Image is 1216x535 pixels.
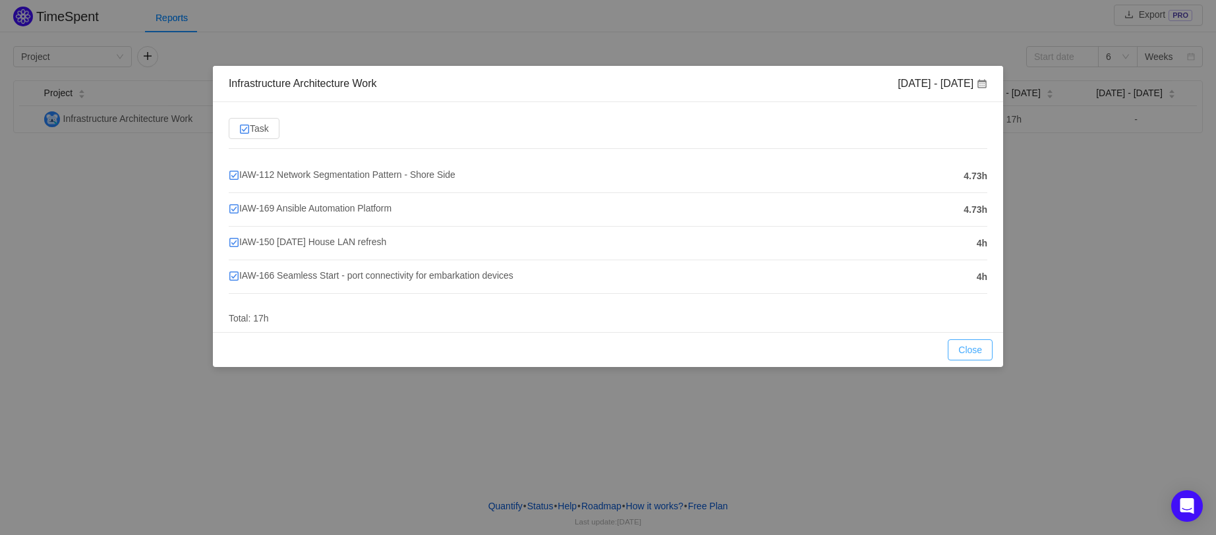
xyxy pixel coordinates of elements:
span: 4.73h [964,169,987,183]
button: Close [948,339,993,360]
div: Infrastructure Architecture Work [229,76,377,91]
span: 4h [977,270,987,284]
div: Open Intercom Messenger [1171,490,1203,522]
img: 10318 [239,124,250,134]
img: 10318 [229,271,239,281]
span: 4h [977,237,987,250]
img: 10318 [229,204,239,214]
img: 10318 [229,237,239,248]
span: IAW-166 Seamless Start - port connectivity for embarkation devices [229,270,513,281]
span: IAW-150 [DATE] House LAN refresh [229,237,386,247]
img: 10318 [229,170,239,181]
span: 4.73h [964,203,987,217]
div: [DATE] - [DATE] [898,76,987,91]
span: IAW-112 Network Segmentation Pattern - Shore Side [229,169,455,180]
span: Total: 17h [229,313,269,324]
span: Task [239,123,269,134]
span: IAW-169 Ansible Automation Platform [229,203,391,213]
